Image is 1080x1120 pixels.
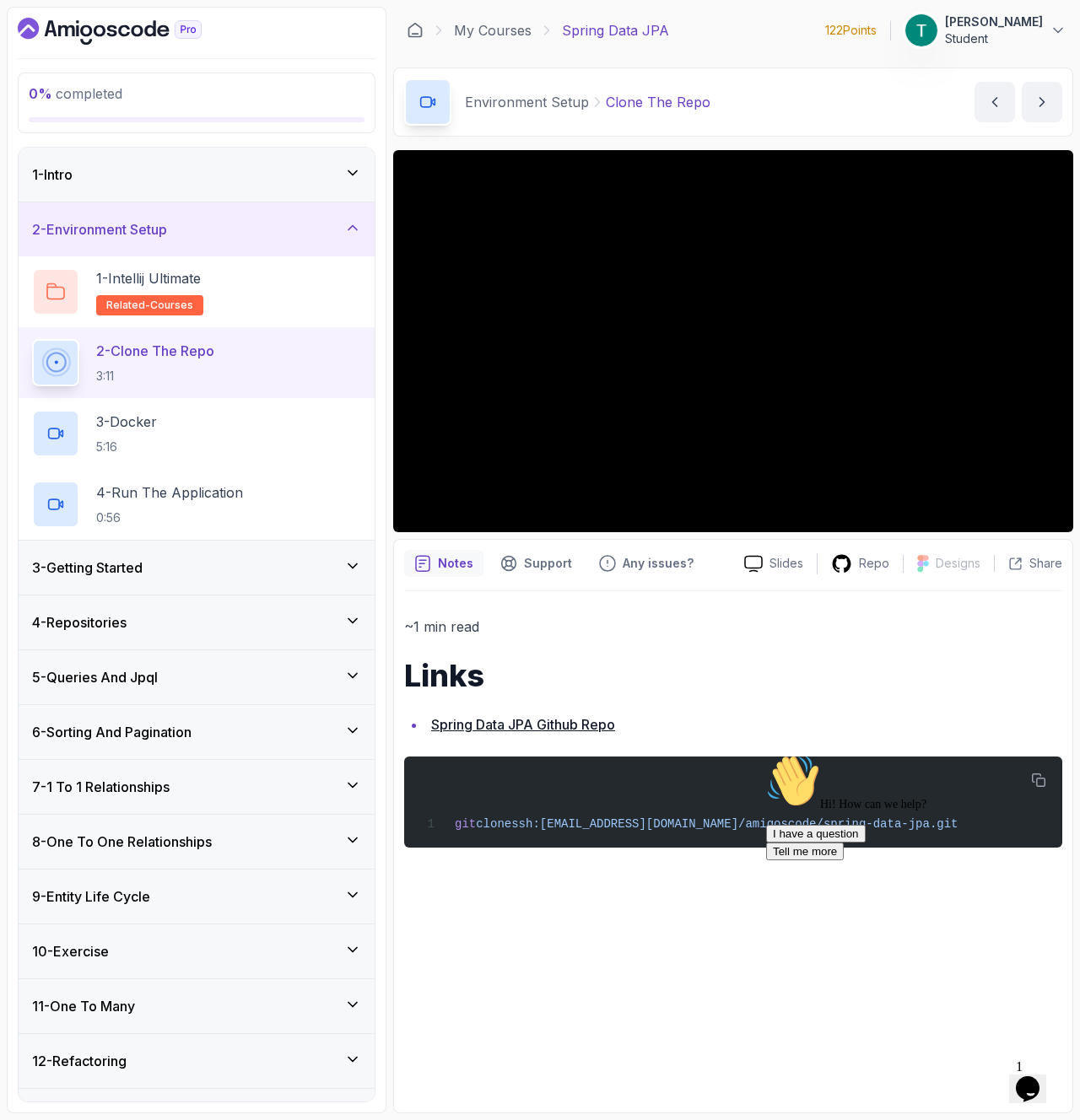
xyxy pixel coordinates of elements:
[96,412,157,432] p: 3 - Docker
[7,51,167,63] span: Hi! How can we help?
[945,13,1043,30] p: [PERSON_NAME]
[7,7,61,61] img: :wave:
[455,817,476,831] span: git
[32,557,143,578] h3: 3 - Getting Started
[490,550,582,577] button: Support button
[32,941,109,961] h3: 10 - Exercise
[623,555,694,572] p: Any issues?
[96,439,157,455] p: 5:16
[524,555,572,572] p: Support
[589,550,704,577] button: Feedback button
[759,747,1063,1044] iframe: chat widget
[825,22,877,39] p: 122 Points
[438,555,473,572] p: Notes
[393,150,1073,532] iframe: 1 - Clone The Repo
[1022,82,1062,122] button: next content
[936,555,980,572] p: Designs
[96,268,201,288] p: 1 - Intellij Ultimate
[19,650,375,704] button: 5-Queries And Jpql
[32,481,361,528] button: 4-Run The Application0:56
[32,410,361,457] button: 3-Docker5:16
[96,341,214,361] p: 2 - Clone The Repo
[562,20,669,40] p: Spring Data JPA
[32,219,167,240] h3: 2 - Environment Setup
[29,85,52,102] span: 0 %
[404,659,1062,692] h1: Links
[606,92,710,112] p: Clone The Repo
[32,996,135,1016] h3: 11 - One To Many
[407,22,424,39] a: Dashboard
[96,509,243,526] p: 0:56
[7,7,310,113] div: 👋Hi! How can we help?I have a questionTell me more
[975,82,1015,122] button: previous content
[19,202,375,256] button: 2-Environment Setup
[904,13,1066,47] button: user profile image[PERSON_NAME]Student
[905,14,937,46] img: user profile image
[96,482,243,503] p: 4 - Run The Application
[511,817,958,831] span: ssh:[EMAIL_ADDRESS][DOMAIN_NAME]/amigoscode/spring-data-jpa.git
[404,550,483,577] button: notes button
[19,815,375,869] button: 8-One To One Relationships
[32,667,158,687] h3: 5 - Queries And Jpql
[32,832,212,852] h3: 8 - One To One Relationships
[32,164,73,185] h3: 1 - Intro
[19,760,375,814] button: 7-1 To 1 Relationships
[454,20,532,40] a: My Courses
[19,979,375,1033] button: 11-One To Many
[32,777,170,797] h3: 7 - 1 To 1 Relationships
[32,1051,127,1071] h3: 12 - Refactoring
[731,555,817,573] a: Slides
[32,339,361,386] button: 2-Clone The Repo3:11
[431,716,615,733] a: Spring Data JPA Github Repo
[7,95,84,113] button: Tell me more
[32,886,150,907] h3: 9 - Entity Life Cycle
[19,924,375,978] button: 10-Exercise
[18,18,240,45] a: Dashboard
[859,555,889,572] p: Repo
[19,870,375,923] button: 9-Entity Life Cycle
[19,541,375,595] button: 3-Getting Started
[404,615,1062,638] p: ~1 min read
[96,368,214,385] p: 3:11
[1029,555,1062,572] p: Share
[1009,1053,1063,1103] iframe: chat widget
[29,85,122,102] span: completed
[32,722,192,742] h3: 6 - Sorting And Pagination
[19,595,375,649] button: 4-Repositories
[945,30,1043,47] p: Student
[476,817,511,831] span: clone
[106,299,193,312] span: related-courses
[19,148,375,202] button: 1-Intro
[7,78,106,95] button: I have a question
[19,705,375,759] button: 6-Sorting And Pagination
[465,92,589,112] p: Environment Setup
[32,268,361,315] button: 1-Intellij Ultimaterelated-courses
[769,555,803,572] p: Slides
[994,555,1062,572] button: Share
[818,553,903,574] a: Repo
[32,612,127,633] h3: 4 - Repositories
[19,1034,375,1088] button: 12-Refactoring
